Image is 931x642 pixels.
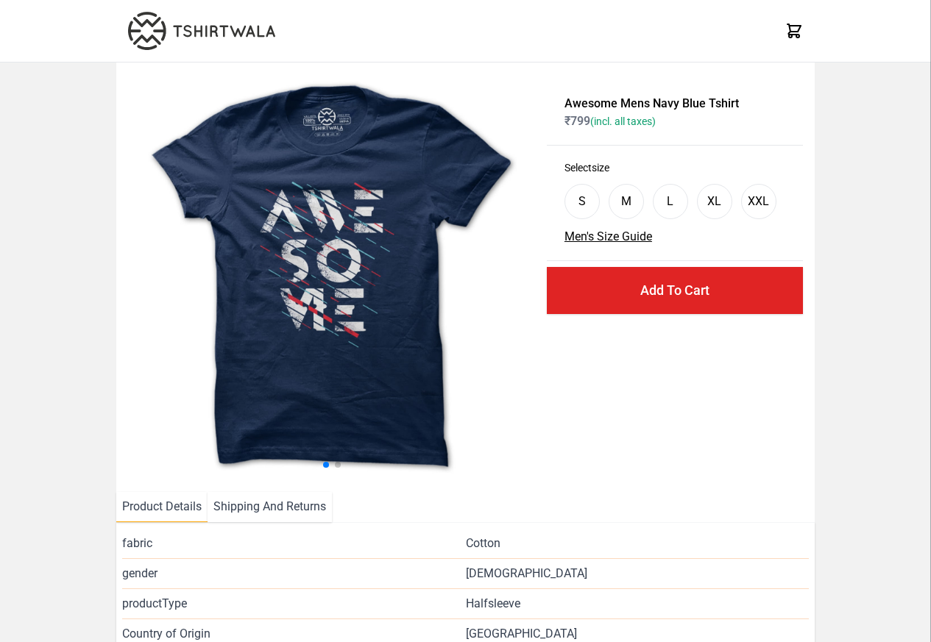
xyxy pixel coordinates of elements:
[707,193,721,210] div: XL
[590,115,656,127] span: (incl. all taxes)
[564,160,785,175] h3: Select size
[564,228,652,246] button: Men's Size Guide
[128,74,535,480] img: awesome.jpg
[466,535,500,552] span: Cotton
[547,267,803,314] button: Add To Cart
[564,114,656,128] span: ₹ 799
[122,595,465,613] span: productType
[748,193,769,210] div: XXL
[122,565,465,582] span: gender
[564,95,785,113] h1: Awesome Mens Navy Blue Tshirt
[128,12,275,50] img: TW-LOGO-400-104.png
[621,193,631,210] div: M
[466,565,587,582] span: [DEMOGRAPHIC_DATA]
[122,535,465,552] span: fabric
[116,492,208,522] li: Product Details
[466,595,520,613] span: Halfsleeve
[208,492,332,522] li: Shipping And Returns
[578,193,586,210] div: S
[667,193,673,210] div: L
